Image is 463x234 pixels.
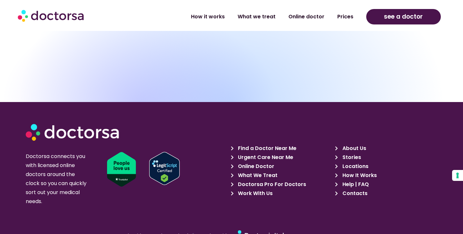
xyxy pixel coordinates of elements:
a: What we treat [231,9,282,24]
span: Locations [341,162,368,171]
a: Help | FAQ [335,180,436,189]
span: What We Treat [236,171,277,180]
a: Verify LegitScript Approval for www.doctorsa.com [149,152,235,185]
span: Find a Doctor Near Me [236,144,296,153]
button: Your consent preferences for tracking technologies [452,170,463,181]
a: Urgent Care Near Me [231,153,331,162]
a: Online doctor [282,9,331,24]
span: Stories [341,153,361,162]
a: Prices [331,9,360,24]
span: Urgent Care Near Me [236,153,293,162]
span: see a doctor [384,12,423,22]
a: Stories [335,153,436,162]
span: How It Works [341,171,377,180]
a: How it works [185,9,231,24]
a: How It Works [335,171,436,180]
span: Contacts [341,189,368,198]
nav: Menu [123,9,359,24]
a: Find a Doctor Near Me [231,144,331,153]
span: About Us [341,144,366,153]
a: Contacts [335,189,436,198]
a: What We Treat [231,171,331,180]
a: Work With Us [231,189,331,198]
span: Doctorsa Pro For Doctors [236,180,306,189]
span: Help | FAQ [341,180,369,189]
img: Verify Approval for www.doctorsa.com [149,152,180,185]
span: Online Doctor [236,162,274,171]
p: Doctorsa connects you with licensed online doctors around the clock so you can quickly sort out y... [26,152,89,206]
a: see a doctor [366,9,441,24]
a: Locations [335,162,436,171]
span: Work With Us [236,189,273,198]
a: Doctorsa Pro For Doctors [231,180,331,189]
a: About Us [335,144,436,153]
a: Online Doctor [231,162,331,171]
